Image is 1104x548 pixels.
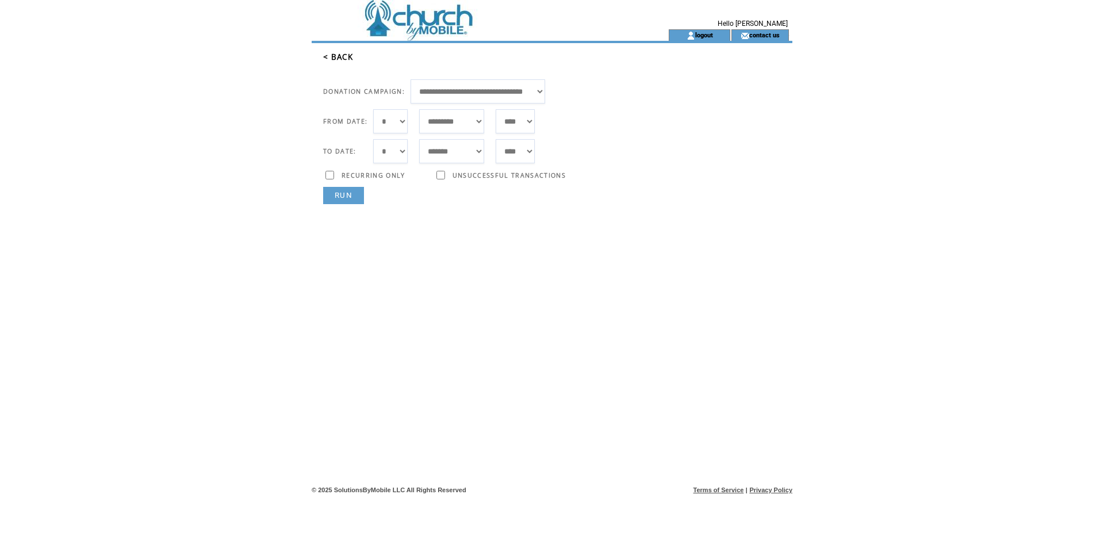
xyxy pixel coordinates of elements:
[323,87,405,95] span: DONATION CAMPAIGN:
[312,486,466,493] span: © 2025 SolutionsByMobile LLC All Rights Reserved
[693,486,744,493] a: Terms of Service
[695,31,713,39] a: logout
[746,486,747,493] span: |
[718,20,788,28] span: Hello [PERSON_NAME]
[741,31,749,40] img: contact_us_icon.gif
[687,31,695,40] img: account_icon.gif
[323,187,364,204] a: RUN
[342,171,405,179] span: RECURRING ONLY
[323,52,353,62] a: < BACK
[453,171,566,179] span: UNSUCCESSFUL TRANSACTIONS
[323,147,356,155] span: TO DATE:
[323,117,367,125] span: FROM DATE:
[749,486,792,493] a: Privacy Policy
[749,31,780,39] a: contact us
